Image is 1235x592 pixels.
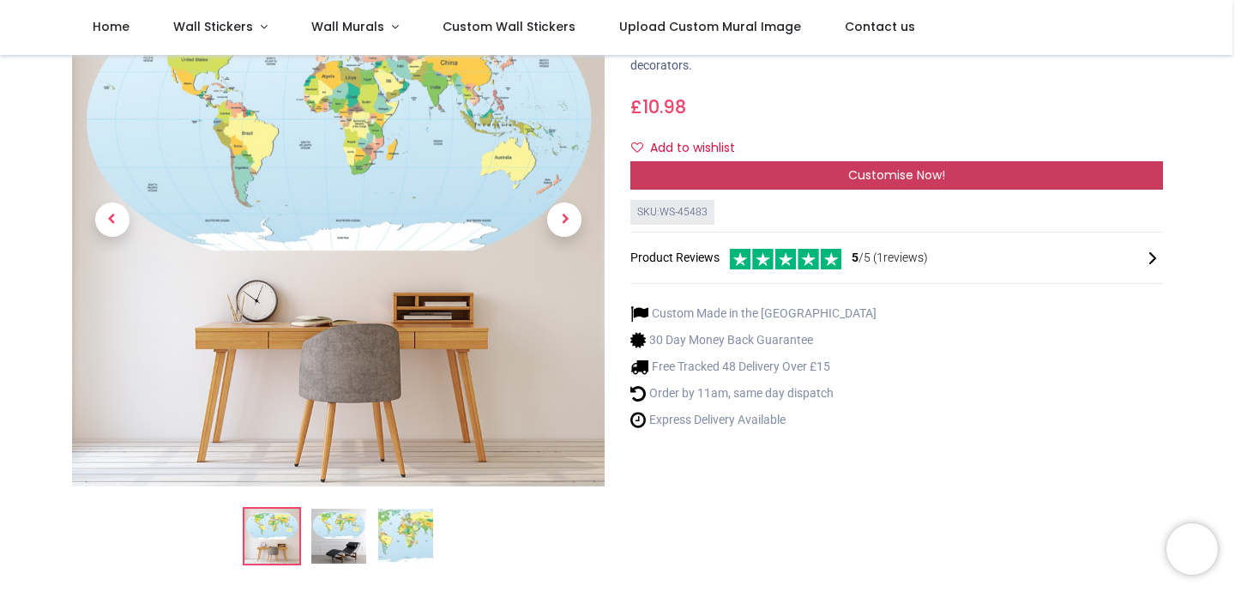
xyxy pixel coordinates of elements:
span: Customise Now! [848,166,945,184]
span: Contact us [845,18,915,35]
li: Express Delivery Available [630,411,877,429]
span: 10.98 [642,94,686,119]
span: /5 ( 1 reviews) [852,250,928,267]
a: Previous [72,33,152,407]
img: WS-45483-02 [311,509,366,564]
span: Wall Stickers [173,18,253,35]
span: Upload Custom Mural Image [619,18,801,35]
img: WS-45483-03 [378,509,433,564]
a: Next [525,33,605,407]
span: Custom Wall Stickers [443,18,575,35]
iframe: Brevo live chat [1166,523,1218,575]
span: Wall Murals [311,18,384,35]
img: Political World Map Educational Wall Sticker [244,509,299,564]
div: SKU: WS-45483 [630,200,714,225]
li: Order by 11am, same day dispatch [630,384,877,402]
i: Add to wishlist [631,142,643,154]
li: Free Tracked 48 Delivery Over £15 [630,358,877,376]
div: Product Reviews [630,246,1163,269]
span: Previous [95,202,130,237]
span: £ [630,94,686,119]
span: Next [547,202,581,237]
span: Home [93,18,130,35]
span: 5 [852,251,858,264]
li: Custom Made in the [GEOGRAPHIC_DATA] [630,305,877,323]
button: Add to wishlistAdd to wishlist [630,134,750,163]
li: 30 Day Money Back Guarantee [630,331,877,349]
